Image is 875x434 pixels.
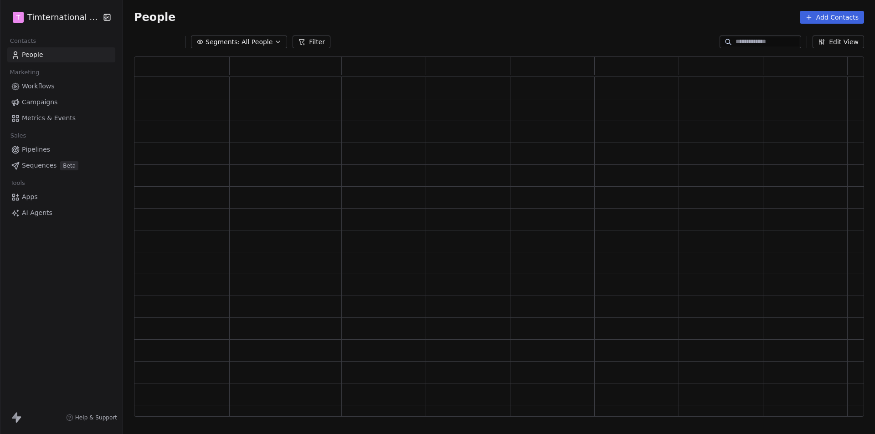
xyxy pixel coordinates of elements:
span: People [134,10,175,24]
button: Add Contacts [800,11,864,24]
a: Pipelines [7,142,115,157]
button: Edit View [813,36,864,48]
span: All People [242,37,273,47]
a: AI Agents [7,205,115,220]
a: Help & Support [66,414,117,421]
span: Apps [22,192,38,202]
span: Sequences [22,161,57,170]
a: Apps [7,189,115,204]
span: Pipelines [22,145,50,154]
span: Campaigns [22,97,57,107]
span: Sales [6,129,30,143]
span: Contacts [6,34,40,48]
a: People [7,47,115,62]
a: SequencesBeta [7,158,115,173]
span: Metrics & Events [22,113,76,123]
span: T [16,13,21,22]
span: Help & Support [75,414,117,421]
span: Segments: [206,37,240,47]
span: Workflows [22,82,55,91]
button: TTimternational B.V. [11,10,97,25]
a: Workflows [7,79,115,94]
a: Metrics & Events [7,111,115,126]
span: Beta [60,161,78,170]
span: AI Agents [22,208,52,218]
span: Marketing [6,66,43,79]
span: Tools [6,176,29,190]
button: Filter [293,36,330,48]
span: People [22,50,43,60]
a: Campaigns [7,95,115,110]
span: Timternational B.V. [27,11,100,23]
